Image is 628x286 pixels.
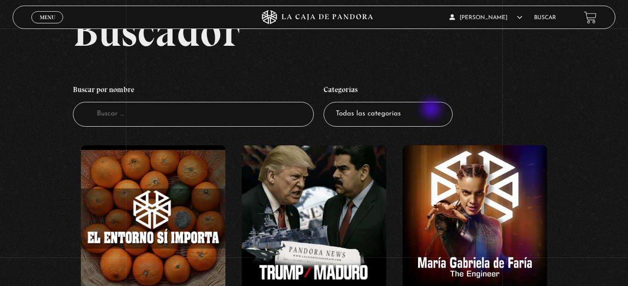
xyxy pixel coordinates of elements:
span: [PERSON_NAME] [449,15,522,21]
span: Cerrar [36,22,58,29]
h2: Buscador [73,10,615,52]
a: View your shopping cart [584,11,597,24]
span: Menu [40,14,55,20]
a: Buscar [534,15,556,21]
h4: Buscar por nombre [73,80,314,102]
h4: Categorías [324,80,453,102]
